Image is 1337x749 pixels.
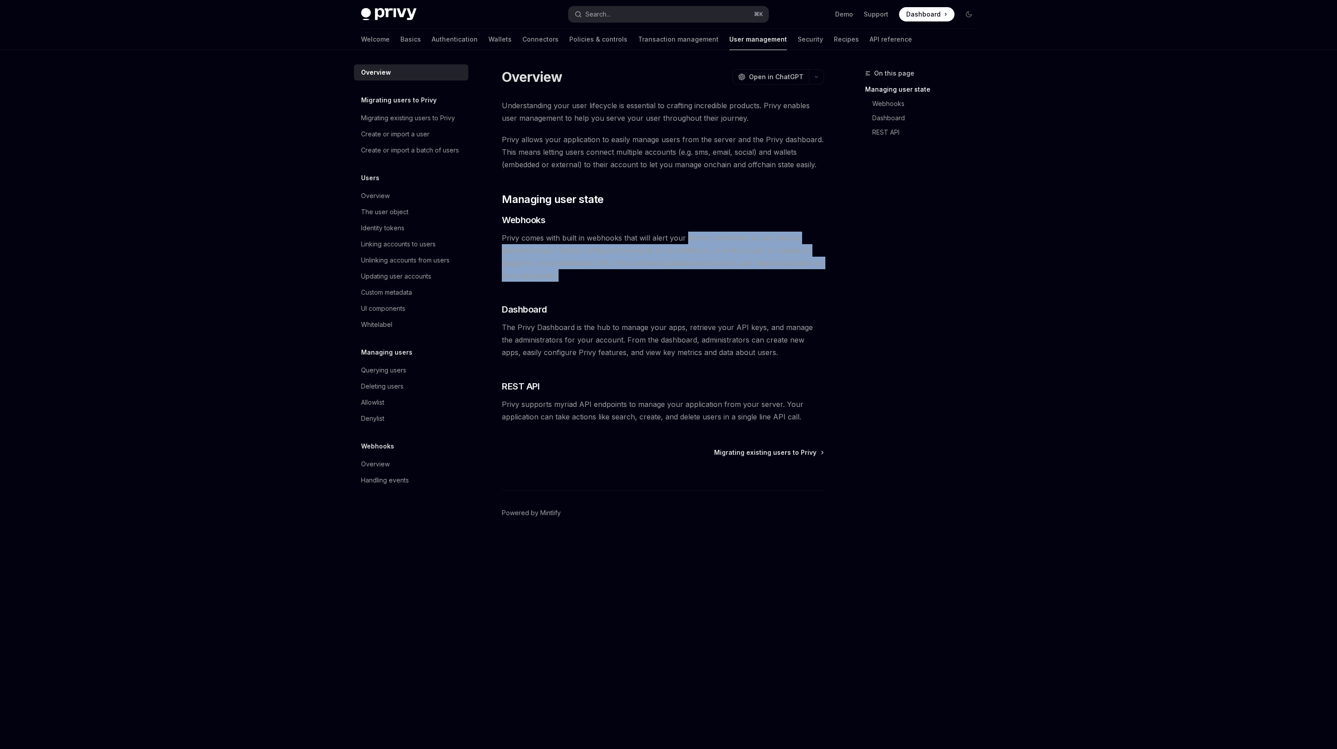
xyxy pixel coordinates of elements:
[729,29,787,50] a: User management
[502,380,539,393] span: REST API
[361,271,431,282] div: Updating user accounts
[354,284,468,300] a: Custom metadata
[361,381,404,392] div: Deleting users
[834,29,859,50] a: Recipes
[732,69,809,85] button: Open in ChatGPT
[754,11,763,18] span: ⌘ K
[502,303,547,316] span: Dashboard
[502,133,824,171] span: Privy allows your application to easily manage users from the server and the Privy dashboard. Thi...
[865,82,983,97] a: Managing user state
[361,239,436,250] div: Linking accounts to users
[400,29,421,50] a: Basics
[361,29,390,50] a: Welcome
[361,255,450,266] div: Unlinking accounts from users
[502,192,604,207] span: Managing user state
[870,29,912,50] a: API reference
[354,410,468,427] a: Denylist
[798,29,823,50] a: Security
[361,365,406,376] div: Querying users
[432,29,478,50] a: Authentication
[361,207,408,217] div: The user object
[568,6,769,22] button: Search...⌘K
[354,362,468,378] a: Querying users
[354,64,468,80] a: Overview
[865,97,983,111] a: Webhooks
[522,29,559,50] a: Connectors
[354,456,468,472] a: Overview
[361,397,384,408] div: Allowlist
[502,232,824,282] span: Privy comes with built in webhooks that will alert your servers whenever a user takes a specified...
[361,319,392,330] div: Whitelabel
[749,72,803,81] span: Open in ChatGPT
[569,29,627,50] a: Policies & controls
[354,252,468,268] a: Unlinking accounts from users
[354,472,468,488] a: Handling events
[354,204,468,220] a: The user object
[354,142,468,158] a: Create or import a batch of users
[502,398,824,423] span: Privy supports myriad API endpoints to manage your application from your server. Your application...
[361,459,390,470] div: Overview
[354,317,468,333] a: Whitelabel
[502,214,545,226] span: Webhooks
[906,10,941,19] span: Dashboard
[361,441,394,452] h5: Webhooks
[502,321,824,359] span: The Privy Dashboard is the hub to manage your apps, retrieve your API keys, and manage the admini...
[835,10,853,19] a: Demo
[354,188,468,204] a: Overview
[354,126,468,142] a: Create or import a user
[354,268,468,284] a: Updating user accounts
[864,10,888,19] a: Support
[714,448,816,457] span: Migrating existing users to Privy
[899,7,954,21] a: Dashboard
[361,129,429,140] div: Create or import a user
[361,475,409,486] div: Handling events
[361,287,412,298] div: Custom metadata
[488,29,512,50] a: Wallets
[354,300,468,317] a: UI components
[585,9,610,20] div: Search...
[361,347,412,358] h5: Managing users
[865,111,983,125] a: Dashboard
[962,7,976,21] button: Toggle dark mode
[361,223,404,233] div: Identity tokens
[361,190,390,201] div: Overview
[638,29,719,50] a: Transaction management
[502,69,562,85] h1: Overview
[874,68,914,79] span: On this page
[865,125,983,140] a: REST API
[354,394,468,410] a: Allowlist
[361,8,416,21] img: dark logo
[354,378,468,394] a: Deleting users
[361,113,455,123] div: Migrating existing users to Privy
[361,173,379,183] h5: Users
[361,145,459,156] div: Create or import a batch of users
[354,110,468,126] a: Migrating existing users to Privy
[502,99,824,124] span: Understanding your user lifecycle is essential to crafting incredible products. Privy enables use...
[714,448,823,457] a: Migrating existing users to Privy
[354,236,468,252] a: Linking accounts to users
[361,95,437,106] h5: Migrating users to Privy
[361,67,391,78] div: Overview
[502,508,561,517] a: Powered by Mintlify
[354,220,468,236] a: Identity tokens
[361,303,405,314] div: UI components
[361,413,384,424] div: Denylist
